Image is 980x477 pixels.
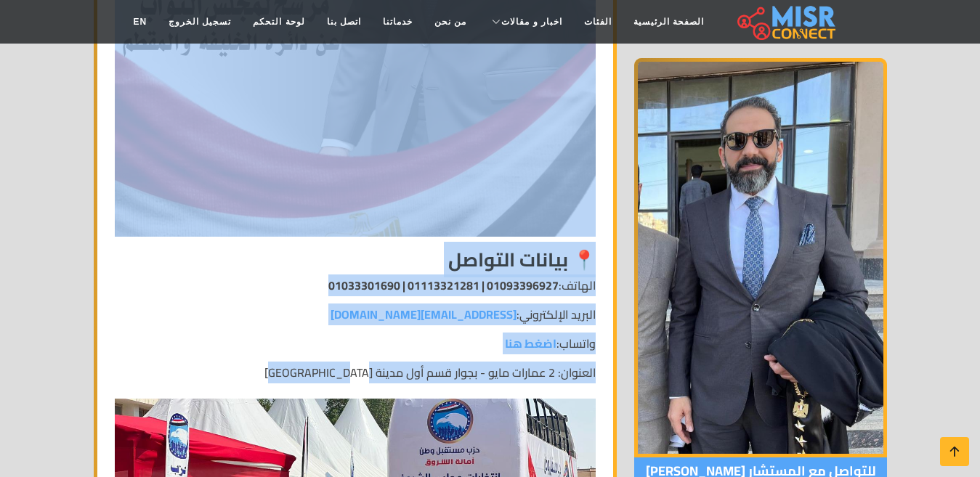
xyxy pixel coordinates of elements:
a: تسجيل الخروج [158,8,242,36]
a: [EMAIL_ADDRESS][DOMAIN_NAME] [331,303,517,325]
h3: 📍 بيانات التواصل [115,248,596,271]
p: البريد الإلكتروني: [115,306,596,323]
img: main.misr_connect [737,4,835,40]
img: المستشار محمد قطب [634,58,887,457]
a: لوحة التحكم [242,8,315,36]
span: اخبار و مقالات [501,15,562,28]
a: اضغط هنا [505,333,556,354]
a: الصفحة الرئيسية [623,8,715,36]
a: اتصل بنا [316,8,372,36]
p: واتساب: [115,335,596,352]
a: خدماتنا [372,8,424,36]
strong: 01093396927 | 01113321281 | 01033301690 [328,274,559,296]
a: EN [122,8,158,36]
a: اخبار و مقالات [477,8,573,36]
a: الفئات [573,8,623,36]
a: من نحن [424,8,477,36]
p: الهاتف: [115,277,596,294]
